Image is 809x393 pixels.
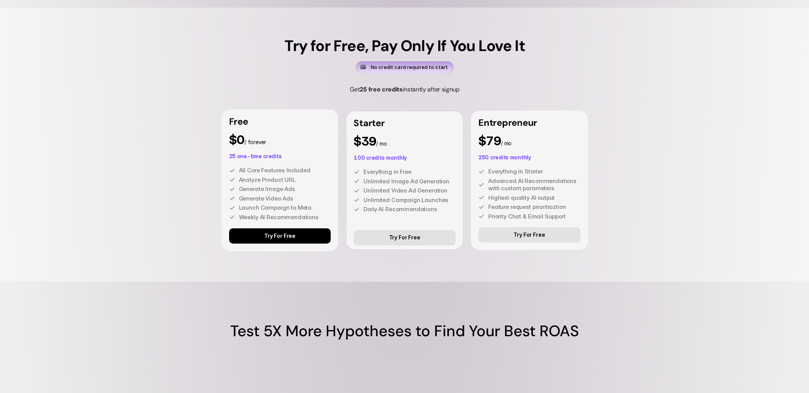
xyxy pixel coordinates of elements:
[478,227,580,242] a: Try For Free
[354,230,455,245] a: Try For Free
[363,205,455,213] p: Daily AI Recommendations
[389,234,420,241] p: Try For Free
[239,204,331,212] p: Launch Campaign to Meta
[360,85,402,93] span: 25 free credits
[229,132,245,147] span: $0
[501,140,512,146] span: / mo
[513,232,545,238] p: Try For Free
[31,320,778,342] h1: Test 5X More Hypotheses to Find Your Best ROAS
[264,233,296,239] p: Try For Free
[354,155,455,160] p: 100 credits monthly
[478,155,580,160] p: 250 credits monthly
[376,140,387,147] span: / mo
[229,154,331,159] p: 25 one-time credits
[354,134,376,149] span: $39
[229,117,331,126] p: Free
[239,213,331,221] p: Weekly AI Recommendations
[284,38,525,53] h5: Try for Free, Pay Only If You Love It
[488,194,580,202] p: Highest quality AI output
[354,119,455,128] p: Starter
[488,168,580,175] p: Everything in Starter
[488,177,580,192] p: Advanced AI Recommendations with custom parameters
[239,167,331,174] p: All Core Features Included
[488,213,580,220] p: Priority Chat & Email Support
[317,82,493,97] h5: Get instantly after signup
[229,134,331,146] p: / forever
[363,187,455,194] p: Unlimited Video Ad Generation
[229,228,331,244] a: Try For Free
[488,203,580,211] p: Feature request prioritiaztion
[239,176,331,184] p: Analyze Product URL
[363,168,455,176] p: Everything in Free
[363,178,455,185] p: Unlimited Image Ad Generation
[478,133,501,148] span: $79
[239,185,331,193] p: Generate Image Ads
[370,63,447,71] p: No credit card required to start
[363,196,455,204] p: Unlimited Campaign Launches
[478,118,580,127] p: Entrepreneur
[239,195,331,202] p: Generate Video Ads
